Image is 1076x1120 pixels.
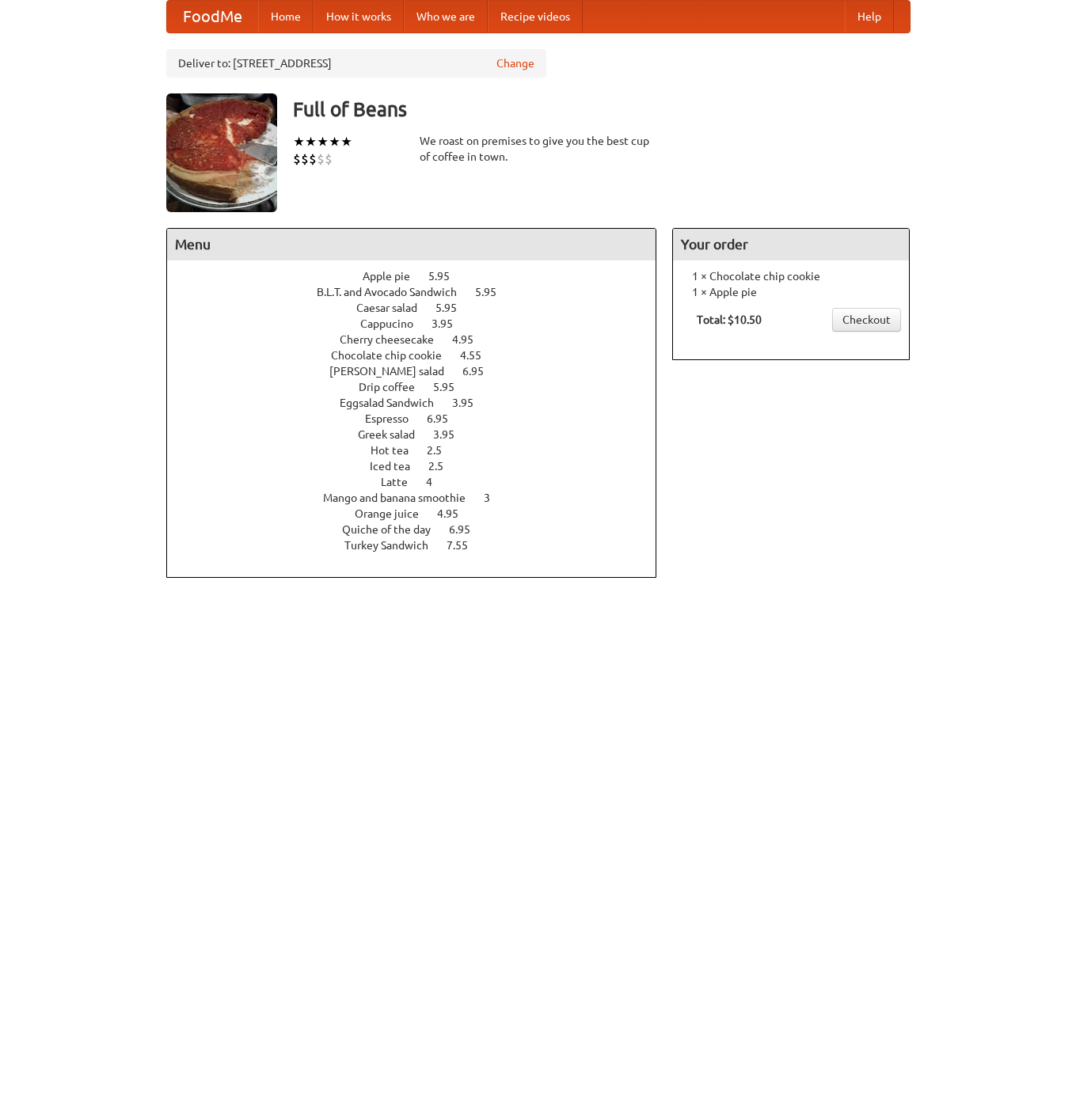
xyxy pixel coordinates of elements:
[488,1,583,32] a: Recipe videos
[452,333,489,346] span: 4.95
[360,317,482,330] a: Cappucino 3.95
[427,444,458,457] span: 2.5
[323,492,519,504] a: Mango and banana smoothie 3
[340,333,503,346] a: Cherry cheesecake 4.95
[681,284,901,300] li: 1 × Apple pie
[293,93,911,125] h3: Full of Beans
[356,302,433,314] span: Caesar salad
[293,133,305,150] li: ★
[433,428,470,441] span: 3.95
[314,1,404,32] a: How it works
[329,365,513,378] a: [PERSON_NAME] salad 6.95
[258,1,314,32] a: Home
[427,412,464,425] span: 6.95
[845,1,894,32] a: Help
[358,428,431,441] span: Greek salad
[433,381,470,393] span: 5.95
[462,365,500,378] span: 6.95
[340,133,352,150] li: ★
[371,444,424,457] span: Hot tea
[317,133,329,150] li: ★
[342,523,500,536] a: Quiche of the day 6.95
[293,150,301,168] li: $
[358,428,484,441] a: Greek salad 3.95
[340,397,450,409] span: Eggsalad Sandwich
[428,270,466,283] span: 5.95
[435,302,473,314] span: 5.95
[340,333,450,346] span: Cherry cheesecake
[496,55,534,71] a: Change
[475,286,512,298] span: 5.95
[365,412,477,425] a: Espresso 6.95
[317,286,473,298] span: B.L.T. and Avocado Sandwich
[452,397,489,409] span: 3.95
[437,507,474,520] span: 4.95
[359,381,484,393] a: Drip coffee 5.95
[167,1,258,32] a: FoodMe
[167,229,656,260] h4: Menu
[344,539,497,552] a: Turkey Sandwich 7.55
[426,476,448,488] span: 4
[329,133,340,150] li: ★
[420,133,657,165] div: We roast on premises to give you the best cup of coffee in town.
[344,539,444,552] span: Turkey Sandwich
[331,349,458,362] span: Chocolate chip cookie
[449,523,486,536] span: 6.95
[360,317,429,330] span: Cappucino
[447,539,484,552] span: 7.55
[363,270,426,283] span: Apple pie
[404,1,488,32] a: Who we are
[371,444,471,457] a: Hot tea 2.5
[832,308,901,332] a: Checkout
[305,133,317,150] li: ★
[331,349,511,362] a: Chocolate chip cookie 4.55
[428,460,459,473] span: 2.5
[355,507,488,520] a: Orange juice 4.95
[359,381,431,393] span: Drip coffee
[432,317,469,330] span: 3.95
[340,397,503,409] a: Eggsalad Sandwich 3.95
[166,93,277,212] img: angular.jpg
[381,476,424,488] span: Latte
[697,313,762,326] b: Total: $10.50
[329,365,460,378] span: [PERSON_NAME] salad
[460,349,497,362] span: 4.55
[363,270,479,283] a: Apple pie 5.95
[166,49,546,78] div: Deliver to: [STREET_ADDRESS]
[356,302,486,314] a: Caesar salad 5.95
[323,492,481,504] span: Mango and banana smoothie
[365,412,424,425] span: Espresso
[681,268,901,284] li: 1 × Chocolate chip cookie
[484,492,506,504] span: 3
[301,150,309,168] li: $
[317,286,526,298] a: B.L.T. and Avocado Sandwich 5.95
[381,476,462,488] a: Latte 4
[370,460,473,473] a: Iced tea 2.5
[317,150,325,168] li: $
[342,523,447,536] span: Quiche of the day
[370,460,426,473] span: Iced tea
[673,229,909,260] h4: Your order
[355,507,435,520] span: Orange juice
[325,150,333,168] li: $
[309,150,317,168] li: $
